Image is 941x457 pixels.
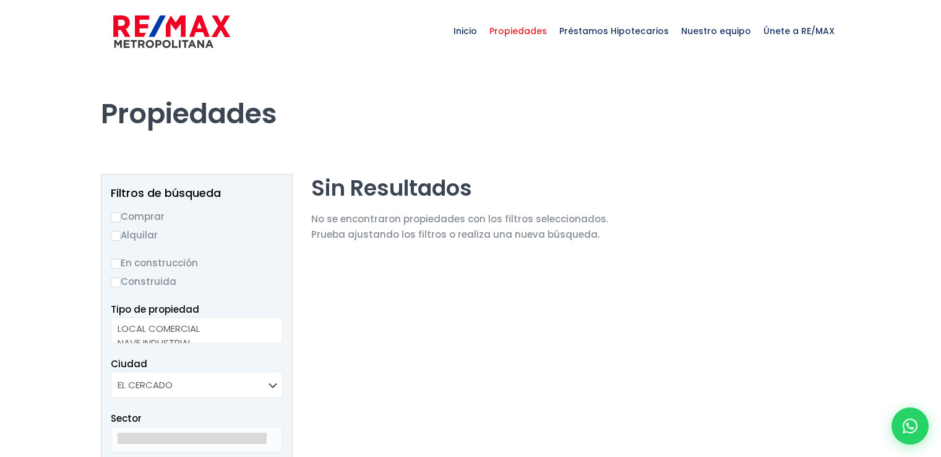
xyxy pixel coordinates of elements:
span: Únete a RE/MAX [757,12,841,50]
span: Préstamos Hipotecarios [553,12,675,50]
label: En construcción [111,255,283,271]
input: Alquilar [111,231,121,241]
input: Construida [111,277,121,287]
h2: Sin Resultados [311,174,608,202]
span: Inicio [447,12,483,50]
option: LOCAL COMERCIAL [118,321,267,336]
span: Propiedades [483,12,553,50]
label: Comprar [111,209,283,224]
span: Sector [111,412,142,425]
input: Comprar [111,212,121,222]
img: remax-metropolitana-logo [113,13,230,50]
label: Alquilar [111,227,283,243]
span: Nuestro equipo [675,12,757,50]
span: Tipo de propiedad [111,303,199,316]
input: En construcción [111,259,121,269]
p: No se encontraron propiedades con los filtros seleccionados. Prueba ajustando los filtros o reali... [311,211,608,242]
h1: Propiedades [101,63,841,131]
h2: Filtros de búsqueda [111,187,283,199]
option: NAVE INDUSTRIAL [118,336,267,350]
label: Construida [111,274,283,289]
span: Ciudad [111,357,147,370]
